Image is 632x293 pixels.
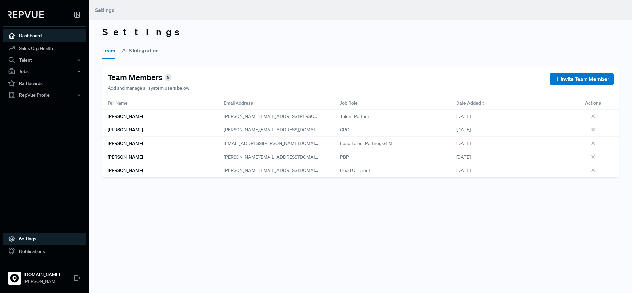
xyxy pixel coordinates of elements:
[224,140,335,146] span: [EMAIL_ADDRESS][PERSON_NAME][DOMAIN_NAME]
[108,141,143,146] h6: [PERSON_NAME]
[456,100,481,107] span: Date Added
[8,11,44,18] img: RepVue
[122,41,159,59] button: ATS Integration
[9,273,20,283] img: Owner.com
[3,263,86,288] a: Owner.com[DOMAIN_NAME][PERSON_NAME]
[108,168,143,173] h6: [PERSON_NAME]
[224,127,335,133] span: [PERSON_NAME][EMAIL_ADDRESS][DOMAIN_NAME]
[451,150,567,164] div: [DATE]
[550,73,614,85] button: Invite Team Member
[24,278,60,285] span: [PERSON_NAME]
[224,100,253,107] span: Email Address
[224,167,335,173] span: [PERSON_NAME][EMAIL_ADDRESS][DOMAIN_NAME]
[3,42,86,55] a: Sales Org Health
[340,140,392,147] span: Lead Talent Partner, GTM
[3,55,86,66] button: Talent
[102,41,115,59] button: Team
[451,123,567,137] div: [DATE]
[108,127,143,133] h6: [PERSON_NAME]
[451,97,567,110] div: Toggle SortBy
[3,66,86,77] button: Jobs
[585,100,601,107] span: Actions
[3,233,86,245] a: Settings
[3,90,86,101] button: RepVue Profile
[224,154,335,160] span: [PERSON_NAME][EMAIL_ADDRESS][DOMAIN_NAME]
[108,100,128,107] span: Full Name
[224,113,370,119] span: [PERSON_NAME][EMAIL_ADDRESS][PERSON_NAME][DOMAIN_NAME]
[340,127,349,133] span: CRO
[108,114,143,119] h6: [PERSON_NAME]
[108,73,163,82] h4: Team Members
[165,74,171,81] span: 5
[340,167,370,174] span: Head of Talent
[102,26,619,38] h3: Settings
[95,7,114,13] span: Settings
[451,110,567,123] div: [DATE]
[24,271,60,278] strong: [DOMAIN_NAME]
[340,154,349,161] span: PBP
[108,154,143,160] h6: [PERSON_NAME]
[3,245,86,258] a: Notifications
[561,75,609,83] span: Invite Team Member
[451,164,567,177] div: [DATE]
[3,29,86,42] a: Dashboard
[3,77,86,90] a: Battlecards
[340,100,358,107] span: Job Role
[451,137,567,150] div: [DATE]
[340,113,369,120] span: Talent Partner
[108,85,189,92] p: Add and manage all system users below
